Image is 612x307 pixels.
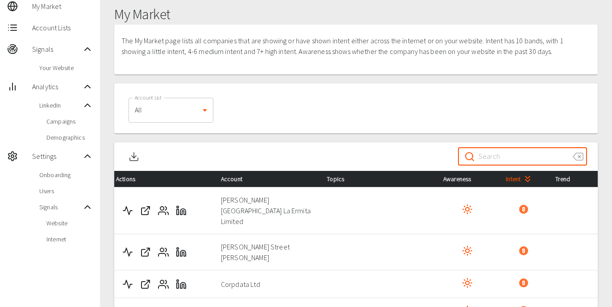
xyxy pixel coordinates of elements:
[221,241,312,263] p: [PERSON_NAME] Street [PERSON_NAME]
[462,245,473,256] svg: Visited Web Site
[443,174,485,184] span: Awareness
[119,275,137,293] button: Activity
[46,235,93,244] span: Internet
[221,174,257,184] span: Account
[32,44,82,54] span: Signals
[464,151,475,162] svg: Search
[137,202,154,220] button: Web Site
[114,6,598,23] h1: My Market
[46,219,93,228] span: Website
[125,142,143,171] button: Download
[221,174,312,184] div: Account
[119,243,137,261] button: Activity
[32,151,82,162] span: Settings
[39,187,93,195] span: Users
[154,202,172,220] button: Contacts
[221,195,312,227] p: [PERSON_NAME][GEOGRAPHIC_DATA] La Ermita Limited
[154,275,172,293] button: Contacts
[462,204,473,215] svg: Visited Web Site
[172,243,190,261] button: LinkedIn
[39,203,82,212] span: Signals
[172,275,190,293] button: LinkedIn
[154,243,172,261] button: Contacts
[46,117,93,126] span: Campaigns
[137,243,154,261] button: Web Site
[135,94,162,101] label: Account List
[462,278,473,288] svg: Visited Web Site
[506,174,535,184] span: Intent
[46,133,93,142] span: Demographics
[172,202,190,220] button: LinkedIn
[506,174,541,184] div: Intent
[121,35,580,57] p: The My Market page lists all companies that are showing or have shown intent either across the in...
[119,202,137,220] button: Activity
[443,174,491,184] div: Awareness
[129,98,213,123] div: All
[479,144,566,169] input: Search
[221,279,312,290] p: Corpdata Ltd
[39,101,82,110] span: LinkedIn
[39,170,93,179] span: Onboarding
[137,275,154,293] button: Web Site
[555,174,591,184] div: Trend
[32,22,93,33] span: Account Lists
[32,81,82,92] span: Analytics
[555,174,584,184] span: Trend
[32,1,93,12] span: My Market
[39,63,93,72] span: Your Website
[327,174,429,184] div: Topics
[327,174,358,184] span: Topics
